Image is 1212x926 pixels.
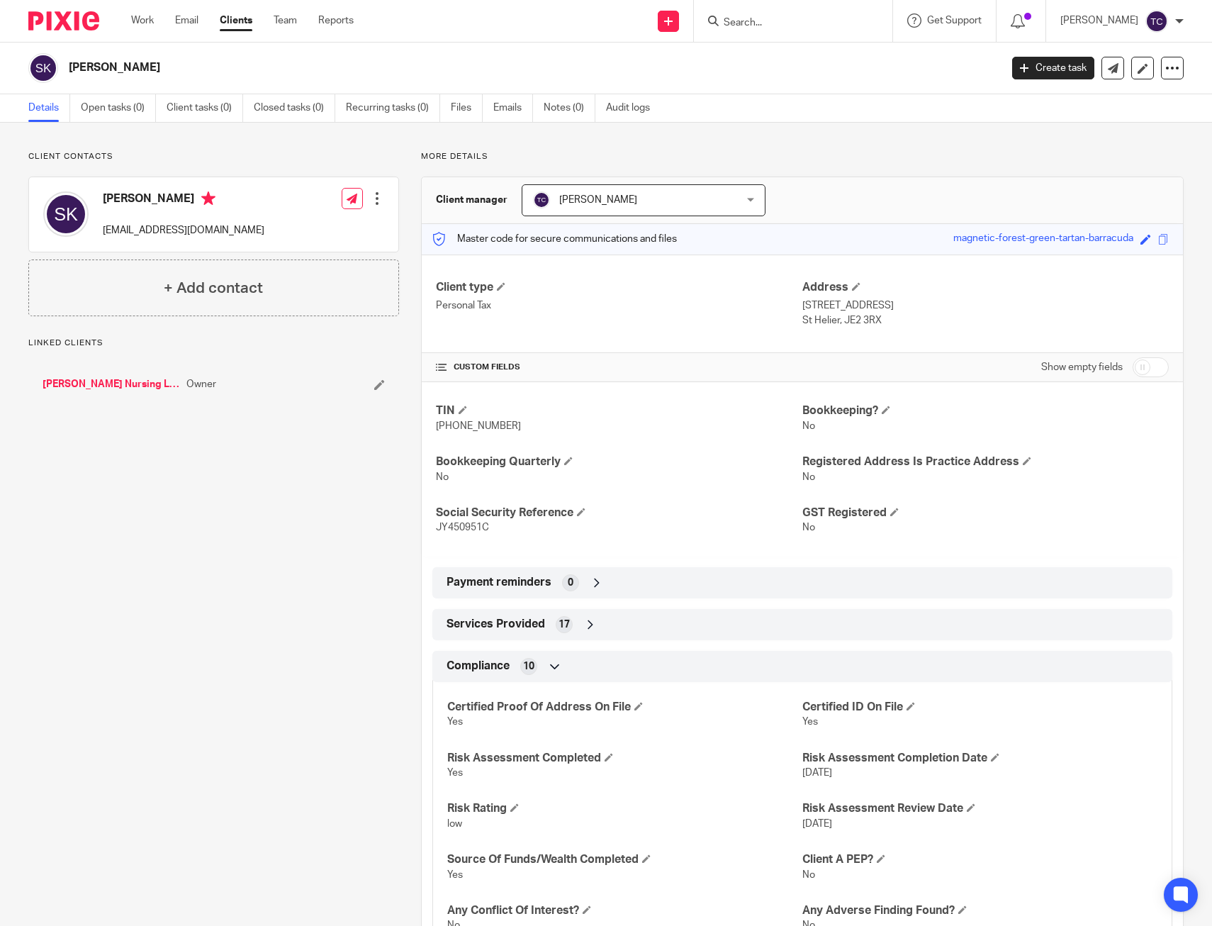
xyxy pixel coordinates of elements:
a: Create task [1012,57,1094,79]
h4: Address [802,280,1169,295]
a: Team [274,13,297,28]
p: Master code for secure communications and files [432,232,677,246]
h3: Client manager [436,193,507,207]
a: Email [175,13,198,28]
img: Pixie [28,11,99,30]
img: svg%3E [28,53,58,83]
a: Client tasks (0) [167,94,243,122]
h4: Any Conflict Of Interest? [447,903,802,918]
a: [PERSON_NAME] Nursing Limited [43,377,179,391]
p: Client contacts [28,151,399,162]
a: Work [131,13,154,28]
h4: Source Of Funds/Wealth Completed [447,852,802,867]
p: St Helier, JE2 3RX [802,313,1169,328]
span: JY450951C [436,523,489,532]
span: [DATE] [802,768,832,778]
span: Payment reminders [447,575,551,590]
a: Details [28,94,70,122]
span: No [802,523,815,532]
a: Audit logs [606,94,661,122]
input: Search [722,17,850,30]
h4: GST Registered [802,506,1169,520]
a: Clients [220,13,252,28]
img: svg%3E [533,191,550,208]
p: More details [421,151,1184,162]
h4: TIN [436,403,802,418]
span: Yes [447,768,463,778]
span: [DATE] [802,819,832,829]
h4: + Add contact [164,277,263,299]
a: Notes (0) [544,94,595,122]
a: Emails [493,94,533,122]
p: [PERSON_NAME] [1060,13,1138,28]
h4: Social Security Reference [436,506,802,520]
h4: CUSTOM FIELDS [436,362,802,373]
h4: [PERSON_NAME] [103,191,264,209]
span: Services Provided [447,617,545,632]
a: Recurring tasks (0) [346,94,440,122]
span: 0 [568,576,573,590]
span: Yes [447,870,463,880]
span: Yes [802,717,818,727]
h4: Bookkeeping? [802,403,1169,418]
span: Yes [447,717,463,727]
h4: Risk Rating [447,801,802,816]
p: [STREET_ADDRESS] [802,299,1169,313]
h4: Risk Assessment Completion Date [802,751,1157,766]
span: 17 [559,618,570,632]
p: Personal Tax [436,299,802,313]
h4: Client A PEP? [802,852,1157,867]
a: Files [451,94,483,122]
h4: Certified ID On File [802,700,1157,715]
span: No [802,472,815,482]
a: Open tasks (0) [81,94,156,122]
a: Reports [318,13,354,28]
h4: Any Adverse Finding Found? [802,903,1157,918]
div: magnetic-forest-green-tartan-barracuda [953,231,1133,247]
span: No [802,870,815,880]
h4: Risk Assessment Completed [447,751,802,766]
span: Owner [186,377,216,391]
span: [PHONE_NUMBER] [436,421,521,431]
h4: Risk Assessment Review Date [802,801,1157,816]
span: No [802,421,815,431]
img: svg%3E [1145,10,1168,33]
span: low [447,819,462,829]
h4: Bookkeeping Quarterly [436,454,802,469]
h4: Client type [436,280,802,295]
h4: Certified Proof Of Address On File [447,700,802,715]
span: [PERSON_NAME] [559,195,637,205]
p: [EMAIL_ADDRESS][DOMAIN_NAME] [103,223,264,238]
label: Show empty fields [1041,360,1123,374]
p: Linked clients [28,338,399,349]
span: Get Support [927,16,982,26]
h2: [PERSON_NAME] [69,60,807,75]
h4: Registered Address Is Practice Address [802,454,1169,469]
span: Compliance [447,659,510,674]
span: No [436,472,449,482]
span: 10 [523,659,534,674]
i: Primary [201,191,215,206]
a: Closed tasks (0) [254,94,335,122]
img: svg%3E [43,191,89,237]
